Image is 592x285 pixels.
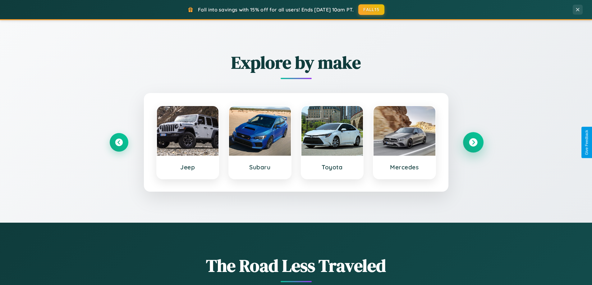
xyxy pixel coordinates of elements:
[235,163,285,171] h3: Subaru
[110,51,483,74] h2: Explore by make
[163,163,213,171] h3: Jeep
[358,4,384,15] button: FALL15
[380,163,429,171] h3: Mercedes
[585,130,589,155] div: Give Feedback
[308,163,357,171] h3: Toyota
[110,254,483,278] h1: The Road Less Traveled
[198,7,354,13] span: Fall into savings with 15% off for all users! Ends [DATE] 10am PT.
